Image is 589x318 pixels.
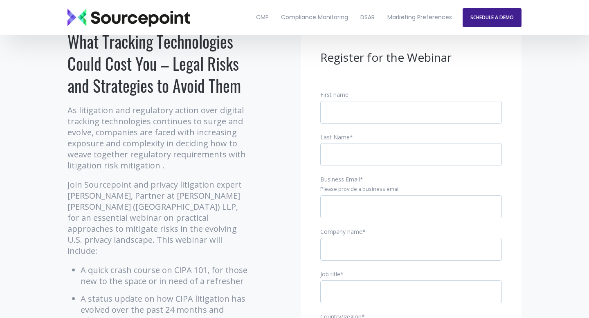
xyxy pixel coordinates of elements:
h1: What Tracking Technologies Could Cost You – Legal Risks and Strategies to Avoid Them [67,30,250,96]
h3: Register for the Webinar [320,50,502,65]
span: Last Name [320,133,350,141]
p: Join Sourcepoint and privacy litigation expert [PERSON_NAME], Partner at [PERSON_NAME] [PERSON_NA... [67,179,250,256]
span: Company name [320,228,362,235]
span: First name [320,91,348,99]
legend: Please provide a business email [320,186,502,193]
img: Sourcepoint_logo_black_transparent (2)-2 [67,9,190,27]
span: Business Email [320,175,360,183]
li: A quick crash course on CIPA 101, for those new to the space or in need of a refresher [81,264,250,287]
a: SCHEDULE A DEMO [463,8,522,27]
span: Job title [320,270,340,278]
p: As litigation and regulatory action over digital tracking technologies continues to surge and evo... [67,105,250,171]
